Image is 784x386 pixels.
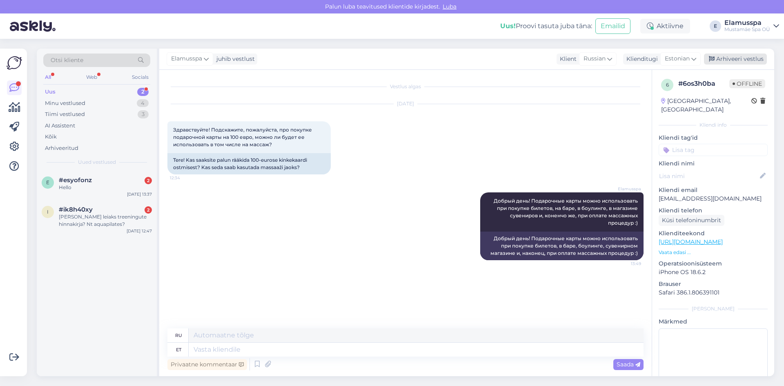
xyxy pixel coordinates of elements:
p: Klienditeekond [659,229,768,238]
div: Tere! Kas saaksite palun rääkida 100-eurose kinkekaardi ostmisest? Kas seda saab kasutada massaaž... [167,153,331,174]
div: Minu vestlused [45,99,85,107]
p: Kliendi telefon [659,206,768,215]
div: Hello [59,184,152,191]
div: E [710,20,721,32]
p: Kliendi email [659,186,768,194]
span: Uued vestlused [78,158,116,166]
div: [PERSON_NAME] [659,305,768,312]
div: juhib vestlust [213,55,255,63]
span: Добрый день! Подарочные карты можно использовать при покупке билетов, на баре, в боулинге, в мага... [494,198,639,226]
div: ru [175,328,182,342]
span: Otsi kliente [51,56,83,65]
div: 2 [137,88,149,96]
div: Uus [45,88,56,96]
p: iPhone OS 18.6.2 [659,268,768,277]
div: Aktiivne [640,19,690,33]
span: 6 [666,82,669,88]
span: Russian [584,54,606,63]
div: Web [85,72,99,83]
div: [PERSON_NAME] leiaks treeningute hinnakirja? Nt aquapilates? [59,213,152,228]
p: Märkmed [659,317,768,326]
span: Luba [440,3,459,10]
a: [URL][DOMAIN_NAME] [659,238,723,245]
span: #esyofonz [59,176,92,184]
p: Kliendi tag'id [659,134,768,142]
div: [DATE] 12:47 [127,228,152,234]
input: Lisa nimi [659,172,758,181]
div: 2 [145,206,152,214]
div: [DATE] [167,100,644,107]
p: Brauser [659,280,768,288]
div: All [43,72,53,83]
div: Kliendi info [659,121,768,129]
div: Proovi tasuta juba täna: [500,21,592,31]
div: Klienditugi [623,55,658,63]
div: 4 [137,99,149,107]
p: Operatsioonisüsteem [659,259,768,268]
div: Kõik [45,133,57,141]
div: Elamusspa [724,20,770,26]
div: Küsi telefoninumbrit [659,215,724,226]
span: Здравствуйте! Подскажите, пожалуйста, про покупке подарочной карты на 100 евро, можно ли будет ее... [173,127,313,147]
div: Добрый день! Подарочные карты можно использовать при покупке билетов, в баре, боулинге, сувенирно... [480,232,644,260]
span: e [46,179,49,185]
div: Arhiveeri vestlus [704,54,767,65]
b: Uus! [500,22,516,30]
div: AI Assistent [45,122,75,130]
p: Vaata edasi ... [659,249,768,256]
div: Arhiveeritud [45,144,78,152]
div: Mustamäe Spa OÜ [724,26,770,33]
div: [DATE] 13:37 [127,191,152,197]
div: Privaatne kommentaar [167,359,247,370]
img: Askly Logo [7,55,22,71]
span: Elamusspa [171,54,202,63]
div: [GEOGRAPHIC_DATA], [GEOGRAPHIC_DATA] [661,97,751,114]
span: i [47,209,49,215]
div: Socials [130,72,150,83]
div: 2 [145,177,152,184]
div: et [176,343,181,357]
div: Klient [557,55,577,63]
p: Kliendi nimi [659,159,768,168]
p: [EMAIL_ADDRESS][DOMAIN_NAME] [659,194,768,203]
span: Estonian [665,54,690,63]
span: Elamusspa [610,186,641,192]
div: Vestlus algas [167,83,644,90]
input: Lisa tag [659,144,768,156]
div: 3 [138,110,149,118]
a: ElamusspaMustamäe Spa OÜ [724,20,779,33]
p: Safari 386.1.806391101 [659,288,768,297]
div: Tiimi vestlused [45,110,85,118]
span: Offline [729,79,765,88]
span: 13:49 [610,261,641,267]
button: Emailid [595,18,630,34]
span: 12:34 [170,175,200,181]
div: # 6os3h0ba [678,79,729,89]
span: #ik8h40xy [59,206,93,213]
span: Saada [617,361,640,368]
